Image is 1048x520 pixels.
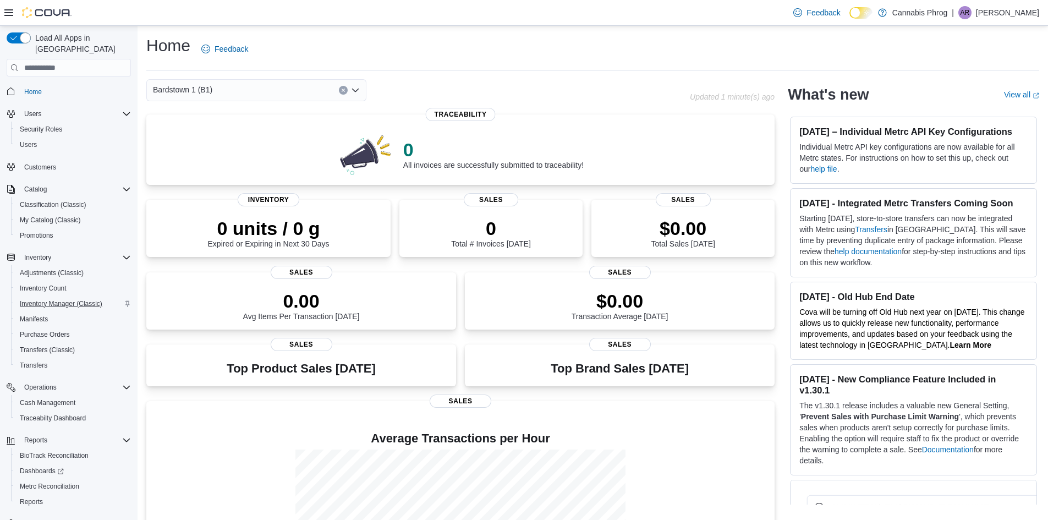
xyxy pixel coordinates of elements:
a: Purchase Orders [15,328,74,341]
a: Inventory Manager (Classic) [15,297,107,310]
a: Transfers [855,225,887,234]
img: Cova [22,7,72,18]
span: Inventory [24,253,51,262]
span: Sales [271,266,332,279]
p: $0.00 [572,290,668,312]
span: Inventory Count [15,282,131,295]
div: Total Sales [DATE] [651,217,715,248]
span: Sales [271,338,332,351]
span: Inventory Count [20,284,67,293]
span: Inventory [238,193,299,206]
span: AR [961,6,970,19]
div: Avg Items Per Transaction [DATE] [243,290,360,321]
p: Individual Metrc API key configurations are now available for all Metrc states. For instructions ... [799,141,1028,174]
a: Home [20,85,46,98]
span: Users [20,140,37,149]
span: Transfers (Classic) [15,343,131,357]
a: Cash Management [15,396,80,409]
span: Security Roles [15,123,131,136]
a: Traceabilty Dashboard [15,412,90,425]
a: Adjustments (Classic) [15,266,88,280]
p: 0 units / 0 g [208,217,330,239]
a: My Catalog (Classic) [15,214,85,227]
button: Operations [20,381,61,394]
h3: [DATE] - Integrated Metrc Transfers Coming Soon [799,198,1028,209]
input: Dark Mode [849,7,873,19]
span: Traceabilty Dashboard [15,412,131,425]
a: Dashboards [11,463,135,479]
h4: Average Transactions per Hour [155,432,766,445]
span: Inventory Manager (Classic) [15,297,131,310]
button: Cash Management [11,395,135,410]
span: Metrc Reconciliation [15,480,131,493]
p: Starting [DATE], store-to-store transfers can now be integrated with Metrc using in [GEOGRAPHIC_D... [799,213,1028,268]
span: Manifests [20,315,48,324]
button: Customers [2,159,135,175]
h3: Top Product Sales [DATE] [227,362,375,375]
span: Purchase Orders [15,328,131,341]
span: Inventory Manager (Classic) [20,299,102,308]
span: Users [24,110,41,118]
span: Traceabilty Dashboard [20,414,86,423]
h3: [DATE] - Old Hub End Date [799,291,1028,302]
button: Inventory [20,251,56,264]
a: Reports [15,495,47,508]
button: Transfers [11,358,135,373]
a: Feedback [789,2,844,24]
button: Catalog [20,183,51,196]
a: View allExternal link [1004,90,1039,99]
a: Dashboards [15,464,68,478]
button: Users [20,107,46,121]
div: All invoices are successfully submitted to traceability! [403,139,584,169]
button: My Catalog (Classic) [11,212,135,228]
button: Home [2,83,135,99]
button: Traceabilty Dashboard [11,410,135,426]
span: Catalog [20,183,131,196]
button: Purchase Orders [11,327,135,342]
span: Dashboards [15,464,131,478]
span: Home [24,87,42,96]
p: 0 [403,139,584,161]
span: Promotions [20,231,53,240]
button: Promotions [11,228,135,243]
a: Users [15,138,41,151]
span: Cash Management [15,396,131,409]
span: Bardstown 1 (B1) [153,83,212,96]
a: Classification (Classic) [15,198,91,211]
p: | [952,6,954,19]
span: Catalog [24,185,47,194]
button: Open list of options [351,86,360,95]
button: Reports [11,494,135,510]
button: Manifests [11,311,135,327]
button: Users [2,106,135,122]
a: Metrc Reconciliation [15,480,84,493]
button: Inventory [2,250,135,265]
button: Reports [2,433,135,448]
span: Classification (Classic) [20,200,86,209]
span: Operations [24,383,57,392]
span: Home [20,84,131,98]
span: Traceability [426,108,496,121]
button: BioTrack Reconciliation [11,448,135,463]
span: Metrc Reconciliation [20,482,79,491]
p: The v1.30.1 release includes a valuable new General Setting, ' ', which prevents sales when produ... [799,400,1028,466]
a: Customers [20,161,61,174]
span: Sales [430,395,491,408]
span: My Catalog (Classic) [15,214,131,227]
button: Clear input [339,86,348,95]
span: Transfers [20,361,47,370]
span: Operations [20,381,131,394]
span: Reports [15,495,131,508]
h2: What's new [788,86,869,103]
p: [PERSON_NAME] [976,6,1039,19]
h3: [DATE] – Individual Metrc API Key Configurations [799,126,1028,137]
button: Operations [2,380,135,395]
button: Transfers (Classic) [11,342,135,358]
span: Reports [20,497,43,506]
span: Classification (Classic) [15,198,131,211]
p: Updated 1 minute(s) ago [690,92,775,101]
span: Cash Management [20,398,75,407]
span: Adjustments (Classic) [15,266,131,280]
div: Amanda Raymer-Henderson [958,6,972,19]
